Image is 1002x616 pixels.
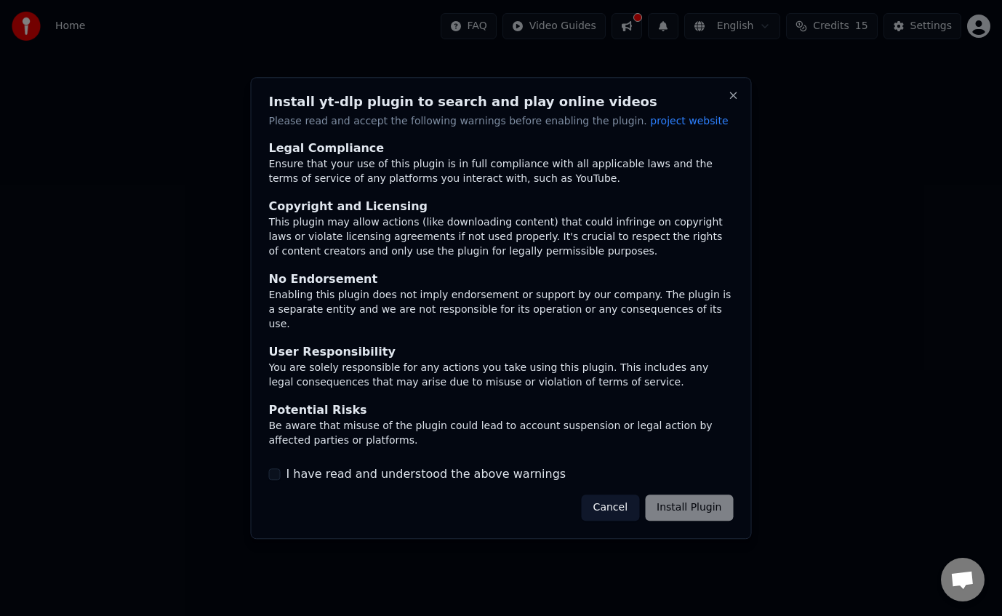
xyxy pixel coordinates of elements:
div: No Endorsement [269,271,734,289]
div: This plugin may allow actions (like downloading content) that could infringe on copyright laws or... [269,216,734,260]
button: Cancel [582,495,639,521]
div: Potential Risks [269,402,734,420]
p: Please read and accept the following warnings before enabling the plugin. [269,114,734,129]
label: I have read and understood the above warnings [286,465,566,483]
h2: Install yt-dlp plugin to search and play online videos [269,95,734,108]
div: Legal Compliance [269,140,734,158]
div: Ensure that your use of this plugin is in full compliance with all applicable laws and the terms ... [269,158,734,187]
div: Copyright and Licensing [269,199,734,216]
div: Enabling this plugin does not imply endorsement or support by our company. The plugin is a separa... [269,289,734,332]
span: project website [650,115,728,127]
div: Be aware that misuse of the plugin could lead to account suspension or legal action by affected p... [269,420,734,449]
div: User Responsibility [269,344,734,361]
div: You are solely responsible for any actions you take using this plugin. This includes any legal co... [269,361,734,391]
